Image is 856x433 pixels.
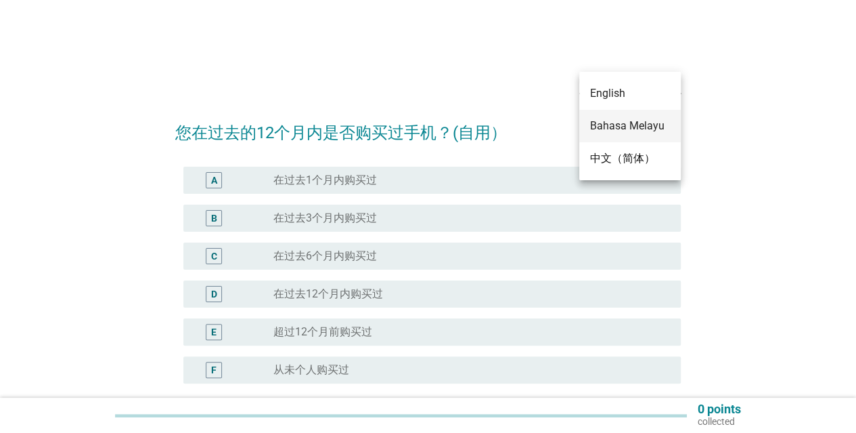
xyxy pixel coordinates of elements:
[211,287,217,302] div: D
[211,173,217,188] div: A
[698,403,741,415] p: 0 points
[273,325,372,339] label: 超过12个月前购买过
[211,363,217,377] div: F
[273,173,377,187] label: 在过去1个月内购买过
[273,363,349,377] label: 从未个人购买过
[590,150,670,167] div: 中文（简体）
[273,287,383,301] label: 在过去12个月内购买过
[211,325,217,339] div: E
[273,211,377,225] label: 在过去3个月内购买过
[273,249,377,263] label: 在过去6个月内购买过
[590,118,670,134] div: Bahasa Melayu
[211,249,217,264] div: C
[211,211,217,226] div: B
[698,415,741,428] p: collected
[590,85,670,102] div: English
[175,107,681,145] h2: 您在过去的12个月内是否购买过手机？(自用）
